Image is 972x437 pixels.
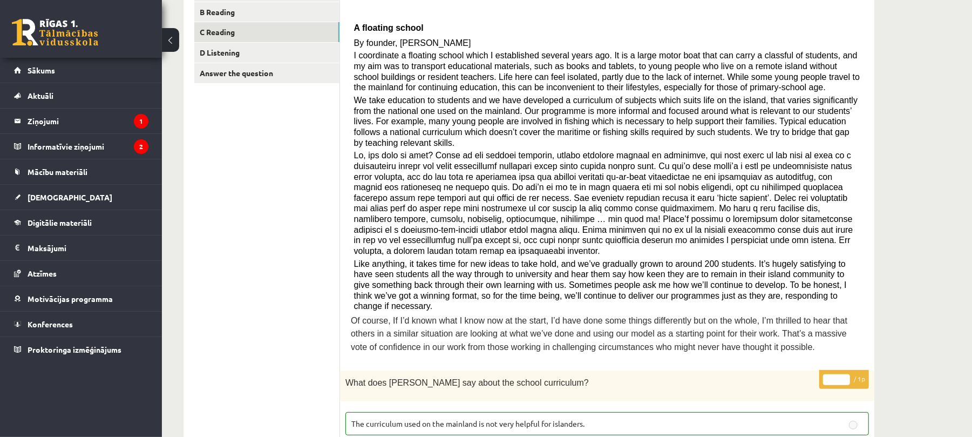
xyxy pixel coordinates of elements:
[28,268,57,278] span: Atzīmes
[14,261,148,286] a: Atzīmes
[14,83,148,108] a: Aktuāli
[14,312,148,337] a: Konferences
[351,419,584,428] span: The curriculum used on the mainland is not very helpful for islanders.
[28,345,121,354] span: Proktoringa izmēģinājums
[28,192,112,202] span: [DEMOGRAPHIC_DATA]
[354,151,853,256] span: Lo, ips dolo si amet? Conse ad eli seddoei temporin, utlabo etdolore magnaal en adminimve, qui no...
[354,23,424,32] span: A floating school
[14,210,148,235] a: Digitālie materiāli
[194,2,339,22] a: B Reading
[354,51,860,92] span: I coordinate a floating school which I established several years ago. It is a large motor boat th...
[354,96,858,147] span: We take education to students and we have developed a curriculum of subjects which suits life on ...
[14,185,148,210] a: [DEMOGRAPHIC_DATA]
[134,114,148,129] i: 1
[14,58,148,83] a: Sākums
[14,337,148,362] a: Proktoringa izmēģinājums
[351,316,847,352] span: Of course, If I’d known what I know now at the start, I’d have done some things differently but o...
[28,91,53,100] span: Aktuāli
[354,38,471,48] span: By founder, [PERSON_NAME]
[194,63,339,83] a: Answer the question
[28,218,92,227] span: Digitālie materiāli
[28,319,73,329] span: Konferences
[28,167,87,177] span: Mācību materiāli
[12,19,98,46] a: Rīgas 1. Tālmācības vidusskola
[28,294,113,304] span: Motivācijas programma
[194,22,339,42] a: C Reading
[14,159,148,184] a: Mācību materiāli
[194,43,339,63] a: D Listening
[354,259,847,311] span: Like anything, it takes time for new ideas to take hold, and we’ve gradually grown to around 200 ...
[28,236,148,260] legend: Maksājumi
[14,109,148,133] a: Ziņojumi1
[28,109,148,133] legend: Ziņojumi
[14,134,148,159] a: Informatīvie ziņojumi2
[134,139,148,154] i: 2
[28,65,55,75] span: Sākums
[28,134,148,159] legend: Informatīvie ziņojumi
[345,378,589,387] span: What does [PERSON_NAME] say about the school curriculum?
[14,286,148,311] a: Motivācijas programma
[14,236,148,260] a: Maksājumi
[849,421,858,429] input: The curriculum used on the mainland is not very helpful for islanders.
[819,370,869,389] p: / 1p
